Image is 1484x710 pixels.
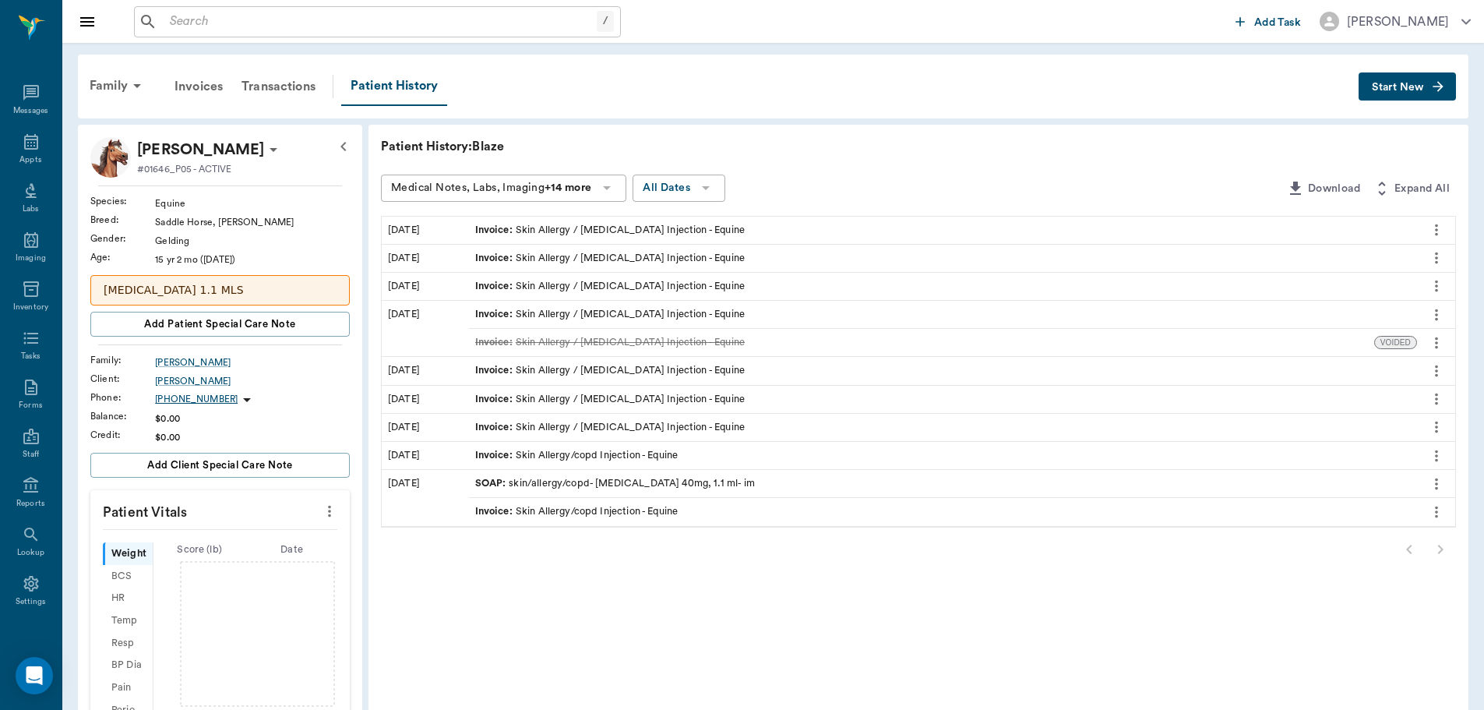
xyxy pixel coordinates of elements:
[232,68,325,105] a: Transactions
[90,194,155,208] div: Species :
[475,335,516,350] span: Invoice :
[382,273,469,300] div: [DATE]
[1424,302,1449,328] button: more
[475,223,516,238] span: Invoice :
[155,430,350,444] div: $0.00
[1359,72,1456,101] button: Start New
[475,504,516,519] span: Invoice :
[155,374,350,388] a: [PERSON_NAME]
[1424,471,1449,497] button: more
[475,504,679,519] div: Skin Allergy/copd Injection - Equine
[475,448,679,463] div: Skin Allergy/copd Injection - Equine
[144,316,295,333] span: Add patient Special Care Note
[475,251,516,266] span: Invoice :
[475,476,755,491] div: skin/allergy/copd- [MEDICAL_DATA] 40mg, 1.1 ml- im
[103,565,153,588] div: BCS
[475,363,745,378] div: Skin Allergy / [MEDICAL_DATA] Injection - Equine
[103,609,153,632] div: Temp
[382,414,469,441] div: [DATE]
[475,307,516,322] span: Invoice :
[90,490,350,529] p: Patient Vitals
[90,453,350,478] button: Add client Special Care Note
[155,355,350,369] a: [PERSON_NAME]
[72,6,103,37] button: Close drawer
[382,217,469,244] div: [DATE]
[475,420,516,435] span: Invoice :
[90,231,155,245] div: Gender :
[1424,273,1449,299] button: more
[475,279,745,294] div: Skin Allergy / [MEDICAL_DATA] Injection - Equine
[104,282,337,298] p: [MEDICAL_DATA] 1.1 MLS
[475,279,516,294] span: Invoice :
[13,302,48,313] div: Inventory
[90,137,131,178] img: Profile Image
[633,175,725,202] button: All Dates
[475,392,745,407] div: Skin Allergy / [MEDICAL_DATA] Injection - Equine
[475,448,516,463] span: Invoice :
[103,542,153,565] div: Weight
[137,162,231,176] p: #01646_P05 - ACTIVE
[597,11,614,32] div: /
[137,137,264,162] p: [PERSON_NAME]
[475,392,516,407] span: Invoice :
[1424,330,1449,356] button: more
[475,335,745,350] div: Skin Allergy / [MEDICAL_DATA] Injection - Equine
[382,386,469,413] div: [DATE]
[1229,7,1307,36] button: Add Task
[165,68,232,105] a: Invoices
[16,498,45,510] div: Reports
[90,390,155,404] div: Phone :
[23,449,39,461] div: Staff
[16,253,46,264] div: Imaging
[1424,245,1449,271] button: more
[153,542,246,557] div: Score ( lb )
[155,196,350,210] div: Equine
[103,676,153,699] div: Pain
[391,178,591,198] div: Medical Notes, Labs, Imaging
[80,67,156,104] div: Family
[90,409,155,423] div: Balance :
[155,412,350,426] div: $0.00
[317,498,342,525] button: more
[475,223,745,238] div: Skin Allergy / [MEDICAL_DATA] Injection - Equine
[103,655,153,677] div: BP Dia
[147,457,293,474] span: Add client Special Care Note
[382,470,469,525] div: [DATE]
[1375,337,1416,348] span: VOIDED
[103,632,153,655] div: Resp
[382,357,469,384] div: [DATE]
[90,312,350,337] button: Add patient Special Care Note
[475,307,745,322] div: Skin Allergy / [MEDICAL_DATA] Injection - Equine
[382,301,469,356] div: [DATE]
[475,476,509,491] span: SOAP :
[1280,175,1366,203] button: Download
[341,67,447,106] div: Patient History
[155,234,350,248] div: Gelding
[1366,175,1456,203] button: Expand All
[155,393,238,406] p: [PHONE_NUMBER]
[90,250,155,264] div: Age :
[23,203,39,215] div: Labs
[90,372,155,386] div: Client :
[381,137,848,156] p: Patient History: Blaze
[155,215,350,229] div: Saddle Horse, [PERSON_NAME]
[245,542,338,557] div: Date
[90,213,155,227] div: Breed :
[155,253,350,267] div: 15 yr 2 mo ([DATE])
[382,442,469,469] div: [DATE]
[545,182,591,193] b: +14 more
[16,596,47,608] div: Settings
[13,105,49,117] div: Messages
[1424,499,1449,525] button: more
[1424,443,1449,469] button: more
[164,11,597,33] input: Search
[475,363,516,378] span: Invoice :
[1424,386,1449,412] button: more
[1307,7,1483,36] button: [PERSON_NAME]
[382,245,469,272] div: [DATE]
[21,351,41,362] div: Tasks
[1424,217,1449,243] button: more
